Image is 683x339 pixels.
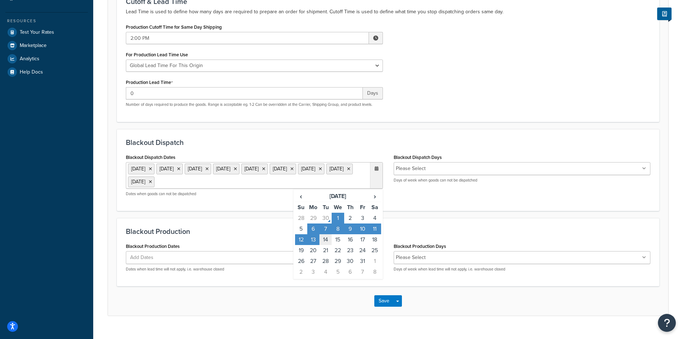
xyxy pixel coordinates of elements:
[185,164,211,174] li: [DATE]
[344,267,356,277] td: 6
[295,202,307,213] th: Su
[326,164,353,174] li: [DATE]
[5,52,88,65] a: Analytics
[213,164,239,174] li: [DATE]
[307,256,319,267] td: 27
[126,24,222,30] label: Production Cutoff Time for Same Day Shipping
[369,191,380,201] span: ›
[20,29,54,36] span: Test Your Rates
[307,213,319,223] td: 29
[363,87,383,99] span: Days
[307,202,319,213] th: Mo
[126,191,383,197] p: Dates when goods can not be dispatched
[295,191,307,201] span: ‹
[332,245,344,256] td: 22
[126,155,175,160] label: Blackout Dispatch Dates
[5,26,88,39] a: Test Your Rates
[128,164,155,174] li: [DATE]
[126,102,383,107] p: Number of days required to produce the goods. Range is acceptable eg. 1-2 Can be overridden at th...
[356,267,369,277] td: 7
[307,191,369,202] th: [DATE]
[344,256,356,267] td: 30
[295,213,307,223] td: 28
[369,256,381,267] td: 1
[332,223,344,234] td: 8
[307,234,319,245] td: 13
[356,223,369,234] td: 10
[307,223,319,234] td: 6
[394,178,651,183] p: Days of week when goods can not be dispatched
[356,202,369,213] th: Fr
[298,164,324,174] li: [DATE]
[5,66,88,79] a: Help Docs
[332,234,344,245] td: 15
[356,234,369,245] td: 17
[319,202,332,213] th: Tu
[394,267,651,272] p: Days of week when lead time will not apply, i.e. warehouse closed
[374,295,394,307] button: Save
[128,176,155,187] li: [DATE]
[344,223,356,234] td: 9
[344,245,356,256] td: 23
[319,267,332,277] td: 4
[344,202,356,213] th: Th
[5,18,88,24] div: Resources
[128,251,162,264] span: Add Dates
[332,213,344,223] td: 1
[356,213,369,223] td: 3
[126,227,650,235] h3: Blackout Production
[319,256,332,267] td: 28
[369,223,381,234] td: 11
[369,202,381,213] th: Sa
[295,245,307,256] td: 19
[356,245,369,256] td: 24
[295,234,307,245] td: 12
[307,245,319,256] td: 20
[319,223,332,234] td: 7
[270,164,296,174] li: [DATE]
[126,267,383,272] p: Dates when lead time will not apply, i.e. warehouse closed
[396,164,426,174] li: Please Select
[356,256,369,267] td: 31
[156,164,183,174] li: [DATE]
[126,52,188,57] label: For Production Lead Time Use
[657,8,672,20] button: Show Help Docs
[5,39,88,52] a: Marketplace
[295,256,307,267] td: 26
[658,314,676,332] button: Open Resource Center
[241,164,268,174] li: [DATE]
[307,267,319,277] td: 3
[319,245,332,256] td: 21
[396,253,426,263] li: Please Select
[319,234,332,245] td: 14
[332,256,344,267] td: 29
[126,80,173,85] label: Production Lead Time
[369,213,381,223] td: 4
[20,43,47,49] span: Marketplace
[126,8,650,16] p: Lead Time is used to define how many days are required to prepare an order for shipment. Cutoff T...
[394,155,442,160] label: Blackout Dispatch Days
[369,234,381,245] td: 18
[344,234,356,245] td: 16
[319,213,332,223] td: 30
[295,223,307,234] td: 5
[332,202,344,213] th: We
[126,244,180,249] label: Blackout Production Dates
[20,56,39,62] span: Analytics
[20,69,43,75] span: Help Docs
[332,267,344,277] td: 5
[369,245,381,256] td: 25
[344,213,356,223] td: 2
[369,267,381,277] td: 8
[295,267,307,277] td: 2
[394,244,446,249] label: Blackout Production Days
[126,138,650,146] h3: Blackout Dispatch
